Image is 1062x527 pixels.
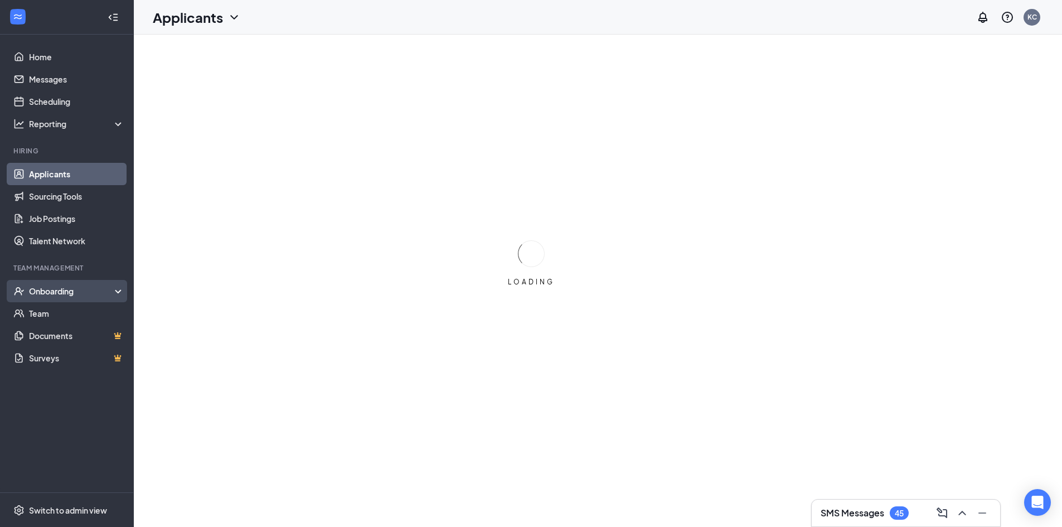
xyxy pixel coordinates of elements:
svg: Minimize [976,506,989,520]
svg: ChevronUp [956,506,969,520]
svg: Collapse [108,12,119,23]
h3: SMS Messages [821,507,884,519]
div: KC [1027,12,1037,22]
a: Talent Network [29,230,124,252]
a: Scheduling [29,90,124,113]
div: Open Intercom Messenger [1024,489,1051,516]
div: Team Management [13,263,122,273]
svg: Analysis [13,118,25,129]
a: Job Postings [29,207,124,230]
a: Sourcing Tools [29,185,124,207]
div: Onboarding [29,286,115,297]
div: Reporting [29,118,125,129]
svg: Notifications [976,11,990,24]
svg: QuestionInfo [1001,11,1014,24]
a: Applicants [29,163,124,185]
button: ChevronUp [953,504,971,522]
div: Hiring [13,146,122,156]
svg: ComposeMessage [935,506,949,520]
div: 45 [895,509,904,518]
a: SurveysCrown [29,347,124,369]
a: Home [29,46,124,68]
h1: Applicants [153,8,223,27]
svg: UserCheck [13,286,25,297]
a: DocumentsCrown [29,325,124,347]
div: LOADING [503,277,559,287]
svg: Settings [13,505,25,516]
svg: WorkstreamLogo [12,11,23,22]
a: Team [29,302,124,325]
svg: ChevronDown [227,11,241,24]
a: Messages [29,68,124,90]
button: Minimize [973,504,991,522]
button: ComposeMessage [933,504,951,522]
div: Switch to admin view [29,505,107,516]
